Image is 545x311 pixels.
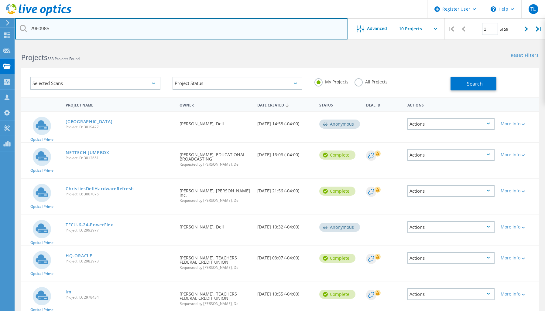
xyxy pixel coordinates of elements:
svg: \n [491,6,496,12]
span: Project ID: 3007075 [66,192,173,196]
a: ChristiesDellHardwareRefresh [66,187,134,191]
a: NETTECH-JUMPBOX [66,150,109,155]
div: [DATE] 10:55 (-04:00) [254,282,316,302]
span: of 59 [500,27,508,32]
a: Reset Filters [511,53,539,58]
div: Complete [319,290,355,299]
div: Complete [319,150,355,160]
span: Requested by [PERSON_NAME], Dell [180,163,251,166]
span: Search [467,80,483,87]
div: [PERSON_NAME], [PERSON_NAME] Inc. [177,179,254,208]
div: [DATE] 10:32 (-04:00) [254,215,316,235]
div: More Info [501,256,536,260]
div: | [445,18,457,40]
div: Anonymous [319,223,360,232]
div: [DATE] 14:58 (-04:00) [254,112,316,132]
a: Live Optics Dashboard [6,13,71,17]
div: Status [316,99,363,110]
div: Actions [407,185,495,197]
div: Actions [407,221,495,233]
div: [PERSON_NAME], EDUCATIONAL BROADCASTING [177,143,254,172]
div: [DATE] 21:56 (-04:00) [254,179,316,199]
div: More Info [501,189,536,193]
div: [PERSON_NAME], Dell [177,112,254,132]
div: Actions [407,288,495,300]
div: More Info [501,153,536,157]
div: [DATE] 03:07 (-04:00) [254,246,316,266]
div: [PERSON_NAME], TEACHERS FEDERAL CREDIT UNION [177,246,254,276]
span: Advanced [367,26,387,31]
div: Actions [407,118,495,130]
a: TFCU-6-24-PowerFlex [66,223,113,227]
span: Requested by [PERSON_NAME], Dell [180,266,251,269]
div: Actions [407,252,495,264]
div: Date Created [254,99,316,110]
div: Complete [319,254,355,263]
span: 583 Projects Found [47,56,80,61]
div: | [533,18,545,40]
a: [GEOGRAPHIC_DATA] [66,120,112,124]
label: My Projects [314,78,348,84]
span: TL [530,7,536,12]
div: Owner [177,99,254,110]
div: Complete [319,187,355,196]
span: Project ID: 2992977 [66,228,173,232]
div: Project Status [173,77,303,90]
span: Project ID: 3019427 [66,125,173,129]
div: Selected Scans [30,77,160,90]
div: [PERSON_NAME], Dell [177,215,254,235]
span: Optical Prime [30,205,53,208]
a: HQ-ORACLE [66,254,92,258]
div: Anonymous [319,120,360,129]
button: Search [451,77,496,90]
span: Optical Prime [30,272,53,276]
div: [DATE] 16:06 (-04:00) [254,143,316,163]
input: Search projects by name, owner, ID, company, etc [15,18,348,39]
span: Requested by [PERSON_NAME], Dell [180,302,251,306]
div: Deal Id [363,99,404,110]
span: Project ID: 3012651 [66,156,173,160]
label: All Projects [355,78,388,84]
span: Optical Prime [30,241,53,245]
span: Project ID: 2978434 [66,296,173,299]
div: Actions [407,149,495,161]
span: Requested by [PERSON_NAME], Dell [180,199,251,202]
div: Actions [404,99,498,110]
span: Optical Prime [30,138,53,141]
div: More Info [501,122,536,126]
div: Project Name [63,99,177,110]
div: More Info [501,225,536,229]
a: lm [66,290,71,294]
div: More Info [501,292,536,296]
span: Optical Prime [30,169,53,172]
span: Project ID: 2982973 [66,259,173,263]
b: Projects [21,52,47,62]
